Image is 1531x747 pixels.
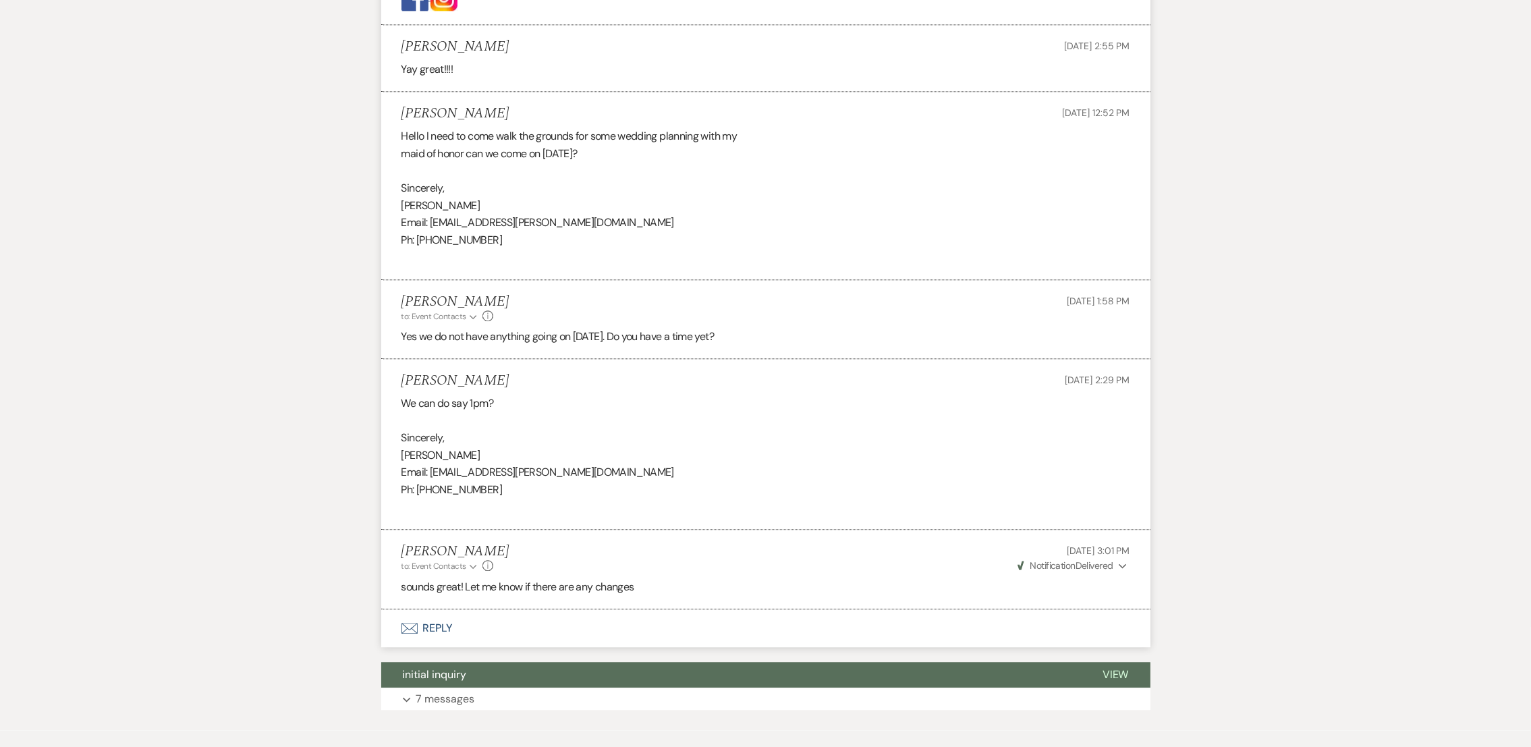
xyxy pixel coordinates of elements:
[401,105,509,122] h5: [PERSON_NAME]
[401,561,466,572] span: to: Event Contacts
[401,543,509,560] h5: [PERSON_NAME]
[1030,559,1075,572] span: Notification
[401,578,1130,596] p: sounds great! Let me know if there are any changes
[401,128,1130,266] div: Hello I need to come walk the grounds for some wedding planning with my maid of honor can we come...
[401,311,466,322] span: to: Event Contacts
[1067,545,1130,557] span: [DATE] 3:01 PM
[401,38,509,55] h5: [PERSON_NAME]
[1065,374,1130,386] span: [DATE] 2:29 PM
[401,310,479,323] button: to: Event Contacts
[1081,662,1150,688] button: View
[416,690,475,708] p: 7 messages
[1015,559,1130,573] button: NotificationDelivered
[1103,667,1129,682] span: View
[381,662,1081,688] button: initial inquiry
[401,560,479,572] button: to: Event Contacts
[1018,559,1113,572] span: Delivered
[403,667,467,682] span: initial inquiry
[1067,295,1130,307] span: [DATE] 1:58 PM
[401,328,1130,345] p: Yes we do not have anything going on [DATE]. Do you have a time yet?
[401,61,1130,78] p: Yay great!!!!
[401,395,1130,516] div: We can do say 1pm? Sincerely, [PERSON_NAME] Email: [EMAIL_ADDRESS][PERSON_NAME][DOMAIN_NAME] Ph: ...
[381,609,1150,647] button: Reply
[401,294,509,310] h5: [PERSON_NAME]
[1063,107,1130,119] span: [DATE] 12:52 PM
[401,372,509,389] h5: [PERSON_NAME]
[381,688,1150,711] button: 7 messages
[1064,40,1130,52] span: [DATE] 2:55 PM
